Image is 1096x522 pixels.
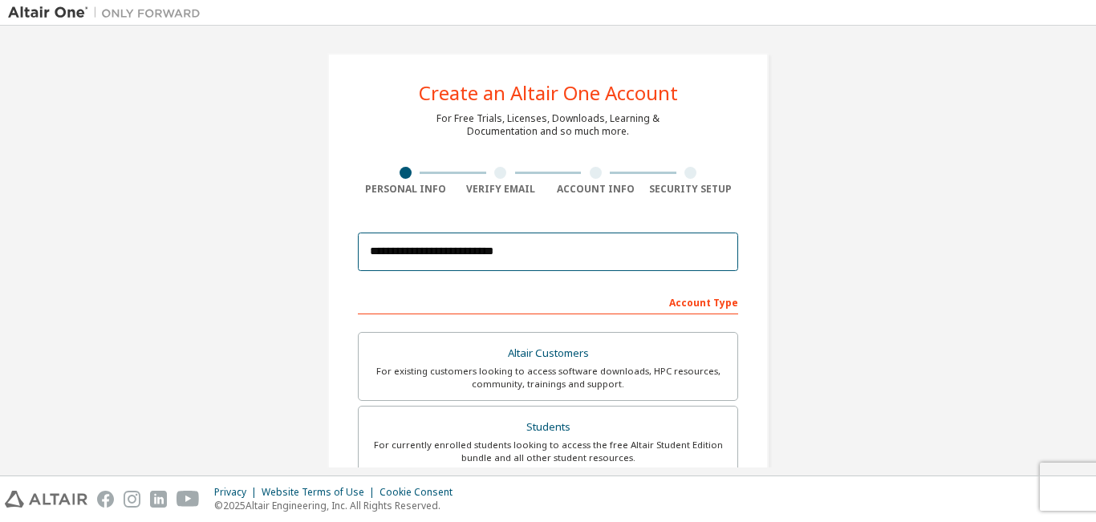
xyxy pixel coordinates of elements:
[419,83,678,103] div: Create an Altair One Account
[436,112,660,138] div: For Free Trials, Licenses, Downloads, Learning & Documentation and so much more.
[368,439,728,464] div: For currently enrolled students looking to access the free Altair Student Edition bundle and all ...
[358,183,453,196] div: Personal Info
[5,491,87,508] img: altair_logo.svg
[643,183,739,196] div: Security Setup
[214,486,262,499] div: Privacy
[97,491,114,508] img: facebook.svg
[453,183,549,196] div: Verify Email
[548,183,643,196] div: Account Info
[124,491,140,508] img: instagram.svg
[368,342,728,365] div: Altair Customers
[368,416,728,439] div: Students
[177,491,200,508] img: youtube.svg
[262,486,380,499] div: Website Terms of Use
[214,499,462,512] p: © 2025 Altair Engineering, Inc. All Rights Reserved.
[8,5,209,21] img: Altair One
[150,491,167,508] img: linkedin.svg
[358,289,738,314] div: Account Type
[380,486,462,499] div: Cookie Consent
[368,365,728,390] div: For existing customers looking to access software downloads, HPC resources, community, trainings ...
